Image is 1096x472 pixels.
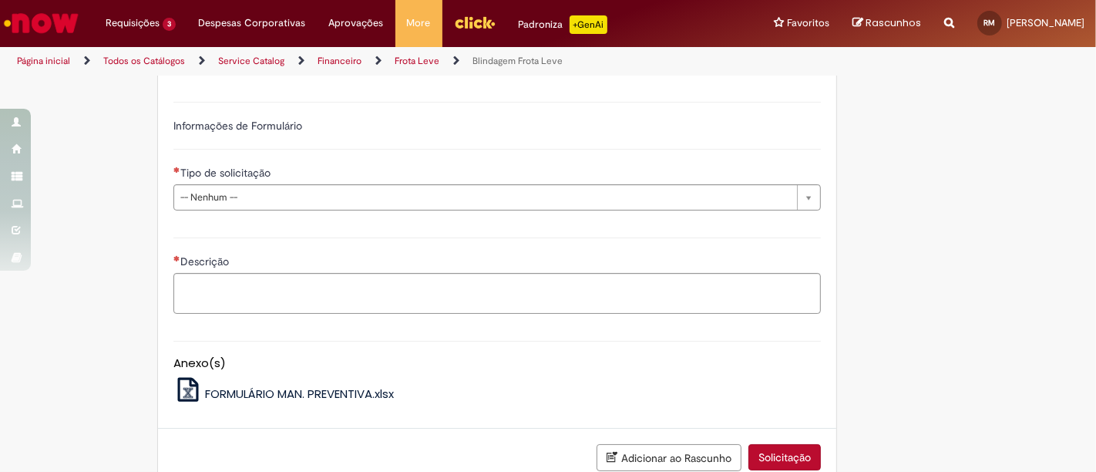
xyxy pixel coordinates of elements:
span: Rascunhos [866,15,921,30]
a: Rascunhos [852,16,921,31]
span: Requisições [106,15,160,31]
span: Despesas Corporativas [199,15,306,31]
h5: Anexo(s) [173,357,821,370]
a: FORMULÁRIO MAN. PREVENTIVA.xlsx [173,386,395,402]
span: RM [984,18,996,28]
a: Frota Leve [395,55,439,67]
a: Todos os Catálogos [103,55,185,67]
span: Necessários [173,255,180,261]
a: Página inicial [17,55,70,67]
label: Informações de Formulário [173,119,302,133]
textarea: Descrição [173,273,821,314]
a: Service Catalog [218,55,284,67]
span: 3 [163,18,176,31]
span: Aprovações [329,15,384,31]
img: ServiceNow [2,8,81,39]
a: Blindagem Frota Leve [472,55,563,67]
span: More [407,15,431,31]
span: Necessários [173,167,180,173]
span: [PERSON_NAME] [1007,16,1084,29]
span: Tipo de solicitação [180,166,274,180]
div: Padroniza [519,15,607,34]
span: -- Nenhum -- [180,185,789,210]
span: FORMULÁRIO MAN. PREVENTIVA.xlsx [205,386,394,402]
span: Favoritos [787,15,829,31]
button: Adicionar ao Rascunho [597,444,741,471]
a: Financeiro [318,55,361,67]
ul: Trilhas de página [12,47,719,76]
button: Solicitação [748,444,821,470]
p: +GenAi [570,15,607,34]
img: click_logo_yellow_360x200.png [454,11,496,34]
span: Descrição [180,255,232,268]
